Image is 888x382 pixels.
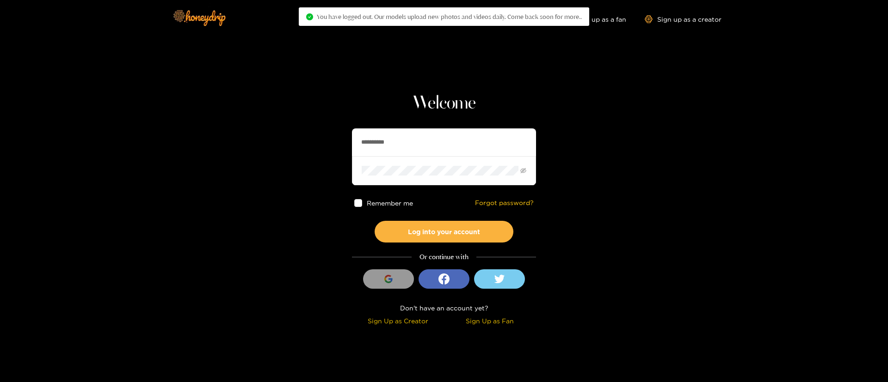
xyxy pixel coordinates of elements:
span: You have logged out. Our models upload new photos and videos daily. Come back soon for more.. [317,13,582,20]
span: Remember me [367,200,413,206]
div: Don't have an account yet? [352,303,536,313]
a: Sign up as a fan [563,15,626,23]
a: Forgot password? [475,199,534,207]
div: Sign Up as Creator [354,315,442,326]
span: eye-invisible [520,168,526,174]
span: check-circle [306,13,313,20]
div: Or continue with [352,252,536,262]
button: Log into your account [375,221,513,243]
div: Sign Up as Fan [446,315,534,326]
h1: Welcome [352,92,536,115]
a: Sign up as a creator [645,15,721,23]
